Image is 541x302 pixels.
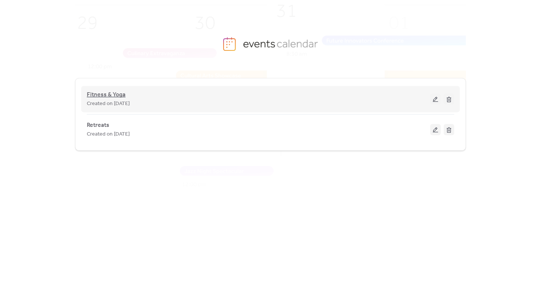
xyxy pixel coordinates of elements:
[87,93,125,97] a: Fitness & Yoga
[87,123,109,127] a: Retreats
[87,99,130,108] span: Created on [DATE]
[87,90,125,99] span: Fitness & Yoga
[87,130,130,139] span: Created on [DATE]
[87,121,109,130] span: Retreats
